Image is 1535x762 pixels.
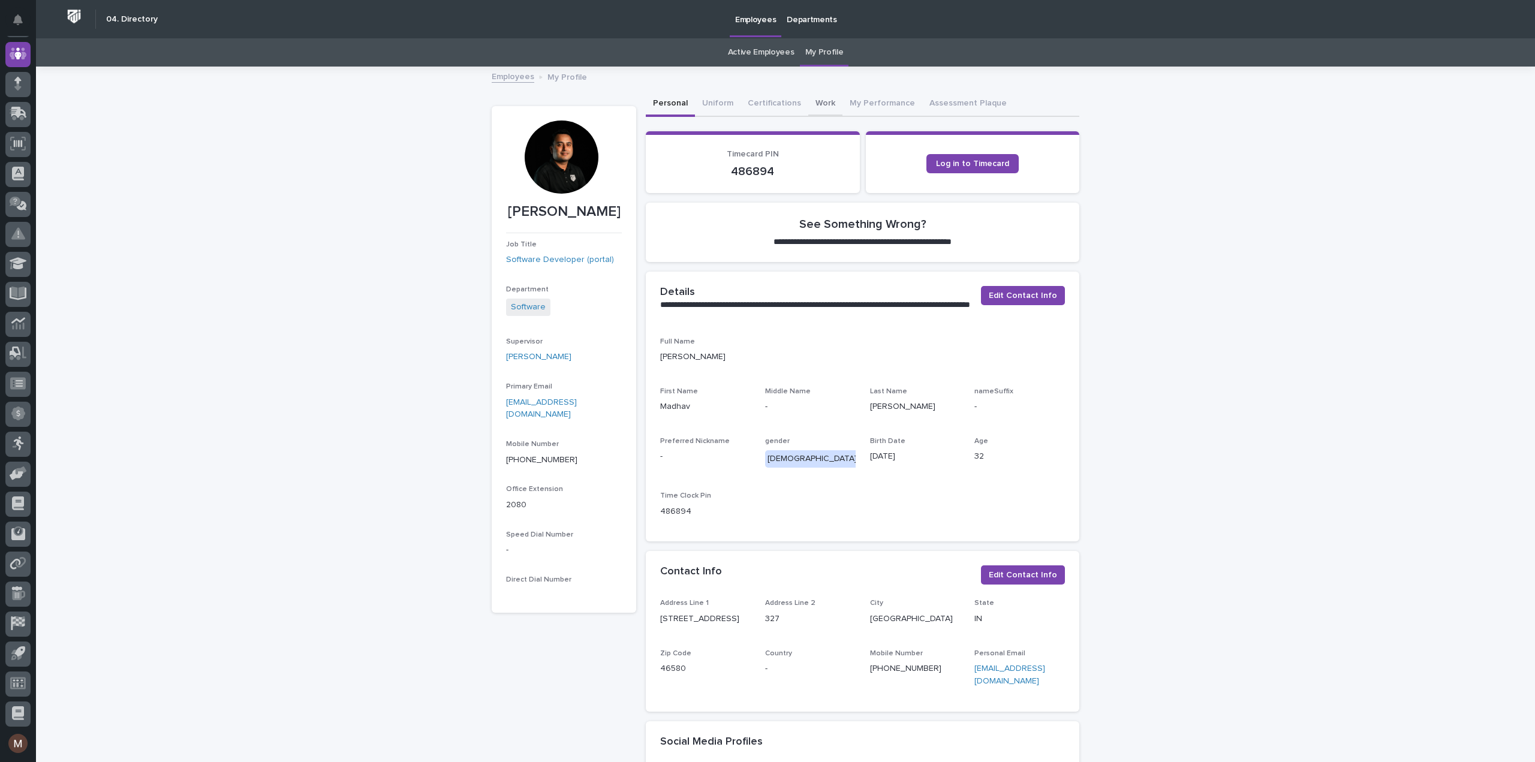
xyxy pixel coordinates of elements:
span: nameSuffix [974,388,1013,395]
div: Notifications [15,14,31,34]
span: Last Name [870,388,907,395]
p: [GEOGRAPHIC_DATA] [870,613,961,625]
button: Certifications [741,92,808,117]
h2: Social Media Profiles [660,736,763,749]
p: 32 [974,450,1065,463]
span: Full Name [660,338,695,345]
a: Software [511,301,546,314]
p: - [660,450,751,463]
p: 486894 [660,164,845,179]
span: Edit Contact Info [989,569,1057,581]
span: City [870,600,883,607]
button: Edit Contact Info [981,286,1065,305]
p: - [765,400,856,413]
span: Timecard PIN [727,150,779,158]
button: Uniform [695,92,741,117]
p: 46580 [660,662,751,675]
span: Address Line 1 [660,600,709,607]
span: Job Title [506,241,537,248]
button: My Performance [842,92,922,117]
button: Assessment Plaque [922,92,1014,117]
p: My Profile [547,70,587,83]
button: Edit Contact Info [981,565,1065,585]
p: Madhav [660,400,751,413]
a: Log in to Timecard [926,154,1019,173]
span: Country [765,650,792,657]
span: Department [506,286,549,293]
p: [DATE] [870,450,961,463]
span: Office Extension [506,486,563,493]
span: Age [974,438,988,445]
span: Address Line 2 [765,600,815,607]
span: State [974,600,994,607]
p: [PERSON_NAME] [870,400,961,413]
p: 2080 [506,499,622,511]
a: [PHONE_NUMBER] [506,456,577,464]
span: Primary Email [506,383,552,390]
p: [PERSON_NAME] [660,351,1065,363]
p: [STREET_ADDRESS] [660,613,751,625]
button: Work [808,92,842,117]
span: Mobile Number [506,441,559,448]
p: 327 [765,613,856,625]
button: Notifications [5,7,31,32]
h2: Details [660,286,695,299]
span: Supervisor [506,338,543,345]
a: My Profile [805,38,844,67]
img: Workspace Logo [63,5,85,28]
p: - [506,544,622,556]
a: Software Developer (portal) [506,254,614,266]
span: Preferred Nickname [660,438,730,445]
a: [EMAIL_ADDRESS][DOMAIN_NAME] [506,398,577,419]
span: Direct Dial Number [506,576,571,583]
a: [EMAIL_ADDRESS][DOMAIN_NAME] [974,664,1045,685]
p: 486894 [660,505,751,518]
h2: Contact Info [660,565,722,579]
span: Personal Email [974,650,1025,657]
span: Zip Code [660,650,691,657]
a: [PHONE_NUMBER] [870,664,941,673]
p: - [765,662,856,675]
span: Middle Name [765,388,811,395]
a: Employees [492,69,534,83]
div: [DEMOGRAPHIC_DATA] [765,450,859,468]
span: Speed Dial Number [506,531,573,538]
span: Edit Contact Info [989,290,1057,302]
h2: 04. Directory [106,14,158,25]
span: Time Clock Pin [660,492,711,499]
span: gender [765,438,790,445]
span: First Name [660,388,698,395]
p: IN [974,613,1065,625]
span: Birth Date [870,438,905,445]
button: Personal [646,92,695,117]
p: [PERSON_NAME] [506,203,622,221]
span: Mobile Number [870,650,923,657]
a: Active Employees [728,38,794,67]
a: [PERSON_NAME] [506,351,571,363]
span: Log in to Timecard [936,159,1009,168]
h2: See Something Wrong? [799,217,926,231]
p: - [974,400,1065,413]
button: users-avatar [5,731,31,756]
